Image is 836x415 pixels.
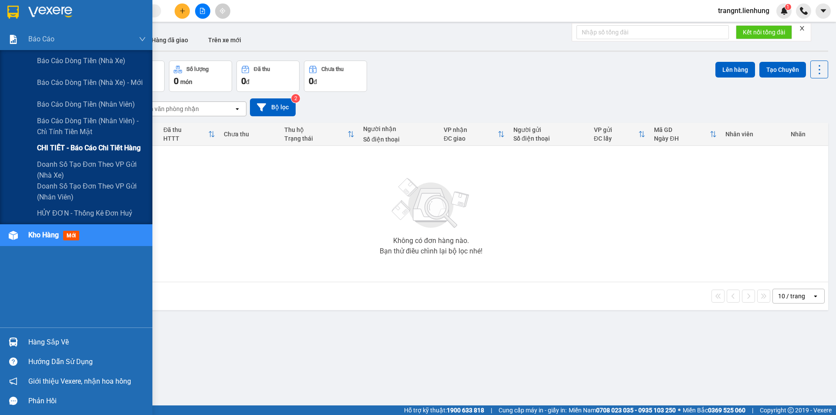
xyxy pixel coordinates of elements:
[37,55,125,66] span: Báo cáo dòng tiền (nhà xe)
[284,126,347,133] div: Thu hộ
[37,208,132,219] span: HỦY ĐƠN - Thống kê đơn huỷ
[139,36,146,43] span: down
[743,27,785,37] span: Kết nối tổng đài
[388,173,475,234] img: svg+xml;base64,PHN2ZyBjbGFzcz0ibGlzdC1wbHVnX19zdmciIHhtbG5zPSJodHRwOi8vd3d3LnczLm9yZy8yMDAwL3N2Zy...
[199,8,206,14] span: file-add
[799,25,805,31] span: close
[174,76,179,86] span: 0
[683,405,745,415] span: Miền Bắc
[363,136,435,143] div: Số điện thoại
[28,395,146,408] div: Phản hồi
[175,3,190,19] button: plus
[186,66,209,72] div: Số lượng
[208,37,241,44] span: Trên xe mới
[678,408,681,412] span: ⚪️
[788,407,794,413] span: copyright
[736,25,792,39] button: Kết nối tổng đài
[363,125,435,132] div: Người nhận
[569,405,676,415] span: Miền Nam
[309,76,313,86] span: 0
[513,135,585,142] div: Số điện thoại
[280,123,359,146] th: Toggle SortBy
[291,94,300,103] sup: 2
[715,62,755,78] button: Lên hàng
[236,61,300,92] button: Đã thu0đ
[241,76,246,86] span: 0
[778,292,805,300] div: 10 / trang
[179,8,185,14] span: plus
[28,231,59,239] span: Kho hàng
[180,78,192,85] span: món
[224,131,276,138] div: Chưa thu
[444,126,498,133] div: VP nhận
[708,407,745,414] strong: 0369 525 060
[654,126,710,133] div: Mã GD
[28,355,146,368] div: Hướng dẫn sử dụng
[800,7,808,15] img: phone-icon
[380,248,482,255] div: Bạn thử điều chỉnh lại bộ lọc nhé!
[139,105,199,113] div: Chọn văn phòng nhận
[169,61,232,92] button: Số lượng0món
[28,34,54,44] span: Báo cáo
[304,61,367,92] button: Chưa thu0đ
[163,135,208,142] div: HTTT
[780,7,788,15] img: icon-new-feature
[254,66,270,72] div: Đã thu
[444,135,498,142] div: ĐC giao
[37,115,146,137] span: Báo cáo dòng tiền (nhân viên) - chỉ tính tiền mặt
[786,4,789,10] span: 1
[163,126,208,133] div: Đã thu
[752,405,753,415] span: |
[234,105,241,112] svg: open
[596,407,676,414] strong: 0708 023 035 - 0935 103 250
[499,405,566,415] span: Cung cấp máy in - giấy in:
[594,135,639,142] div: ĐC lấy
[711,5,776,16] span: trangnt.lienhung
[9,377,17,385] span: notification
[812,293,819,300] svg: open
[785,4,791,10] sup: 1
[9,35,18,44] img: solution-icon
[284,135,347,142] div: Trạng thái
[219,8,226,14] span: aim
[246,78,249,85] span: đ
[215,3,230,19] button: aim
[195,3,210,19] button: file-add
[404,405,484,415] span: Hỗ trợ kỹ thuật:
[145,30,195,51] button: Hàng đã giao
[63,231,79,240] span: mới
[439,123,509,146] th: Toggle SortBy
[37,99,135,110] span: Báo cáo dòng tiền (nhân viên)
[650,123,721,146] th: Toggle SortBy
[28,336,146,349] div: Hàng sắp về
[37,77,143,88] span: Báo cáo dòng tiền (nhà xe) - mới
[393,237,469,244] div: Không có đơn hàng nào.
[37,159,146,181] span: Doanh số tạo đơn theo VP gửi (nhà xe)
[37,142,141,153] span: CHI TIẾT - Báo cáo chi tiết hàng
[250,98,296,116] button: Bộ lọc
[447,407,484,414] strong: 1900 633 818
[9,231,18,240] img: warehouse-icon
[816,3,831,19] button: caret-down
[7,6,19,19] img: logo-vxr
[9,397,17,405] span: message
[590,123,650,146] th: Toggle SortBy
[594,126,639,133] div: VP gửi
[513,126,585,133] div: Người gửi
[9,358,17,366] span: question-circle
[759,62,806,78] button: Tạo Chuyến
[576,25,729,39] input: Nhập số tổng đài
[725,131,782,138] div: Nhân viên
[9,337,18,347] img: warehouse-icon
[819,7,827,15] span: caret-down
[654,135,710,142] div: Ngày ĐH
[28,376,131,387] span: Giới thiệu Vexere, nhận hoa hồng
[37,181,146,202] span: Doanh số tạo đơn theo VP gửi (nhân viên)
[159,123,219,146] th: Toggle SortBy
[321,66,344,72] div: Chưa thu
[313,78,317,85] span: đ
[491,405,492,415] span: |
[791,131,824,138] div: Nhãn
